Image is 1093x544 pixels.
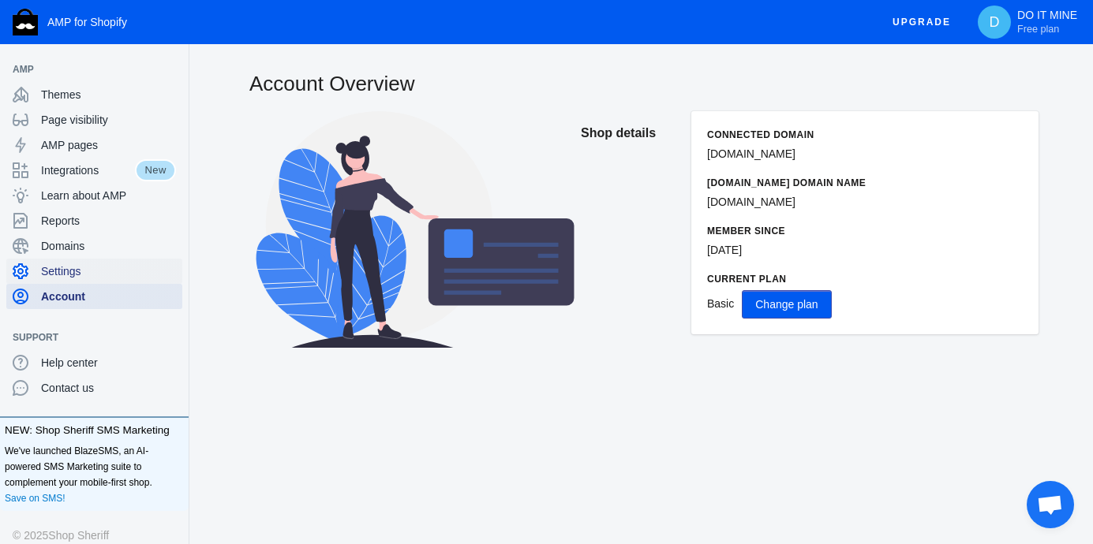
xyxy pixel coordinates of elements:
p: [DOMAIN_NAME] [707,146,1023,162]
h6: [DOMAIN_NAME] domain name [707,175,1023,191]
span: Free plan [1017,23,1059,35]
a: IntegrationsNew [6,158,182,183]
a: AMP pages [6,132,182,158]
button: Add a sales channel [160,66,185,73]
a: Account [6,284,182,309]
span: New [135,159,176,181]
span: Upgrade [893,8,951,36]
p: DO IT MINE [1017,9,1077,35]
h6: Current Plan [707,271,1023,287]
a: Learn about AMP [6,183,182,208]
span: AMP [13,61,160,77]
span: Change plan [755,298,818,311]
a: Contact us [6,375,182,401]
a: Settings [6,259,182,284]
a: Reports [6,208,182,233]
span: Contact us [41,380,176,396]
span: Themes [41,87,176,102]
h2: Account Overview [249,69,1039,98]
span: Reports [41,213,176,229]
button: Add a sales channel [160,334,185,341]
div: Open chat [1027,481,1074,528]
span: Settings [41,263,176,279]
span: Help center [41,355,176,371]
button: Upgrade [880,8,964,37]
span: Basic [707,297,734,310]
h2: Shop details [581,111,676,155]
span: Integrations [41,162,135,178]
span: AMP pages [41,137,176,153]
span: Support [13,330,160,345]
h6: Connected domain [707,127,1023,143]
span: Domains [41,238,176,254]
span: D [986,14,1002,30]
button: Change plan [742,290,831,319]
h6: Member since [707,223,1023,239]
p: [DATE] [707,242,1023,259]
span: Account [41,289,176,304]
span: Page visibility [41,112,176,128]
span: Learn about AMP [41,188,176,203]
a: Page visibility [6,107,182,132]
a: Domains [6,233,182,259]
a: Themes [6,82,182,107]
img: Shop Sheriff Logo [13,9,38,35]
span: AMP for Shopify [47,16,127,28]
p: [DOMAIN_NAME] [707,194,1023,211]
